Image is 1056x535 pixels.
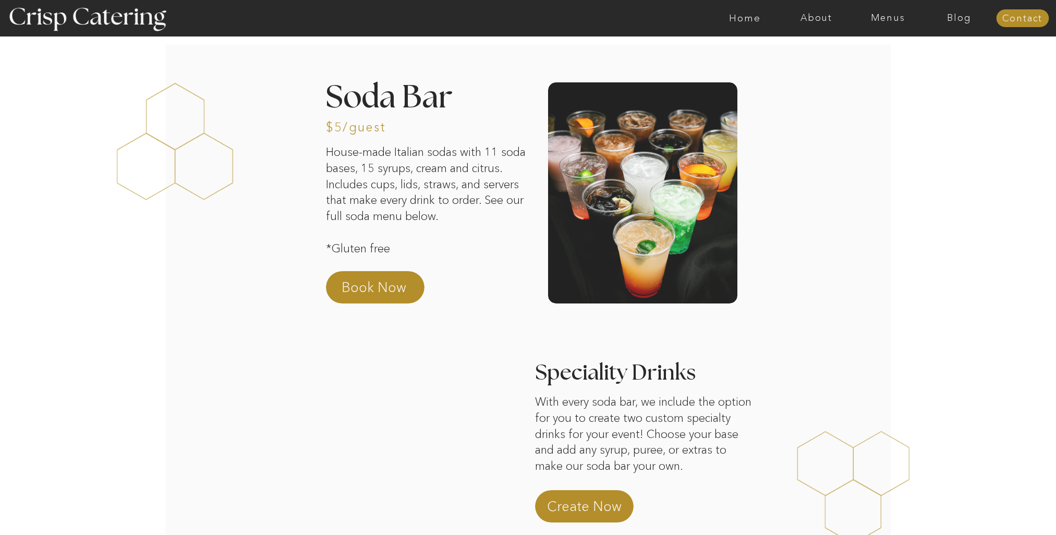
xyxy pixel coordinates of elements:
p: With every soda bar, we include the option for you to create two custom specialty drinks for your... [535,394,751,481]
h3: Speciality Drinks [535,362,868,372]
a: Contact [996,14,1049,24]
a: About [781,13,852,23]
h2: Soda Bar [326,82,526,110]
a: Home [709,13,781,23]
a: Book Now [342,278,433,303]
a: Blog [924,13,995,23]
a: Create Now [547,497,639,522]
h3: $5/guest [326,121,385,131]
p: House-made Italian sodas with 11 soda bases, 15 syrups, cream and citrus. Includes cups, lids, st... [326,144,526,255]
a: Menus [852,13,924,23]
